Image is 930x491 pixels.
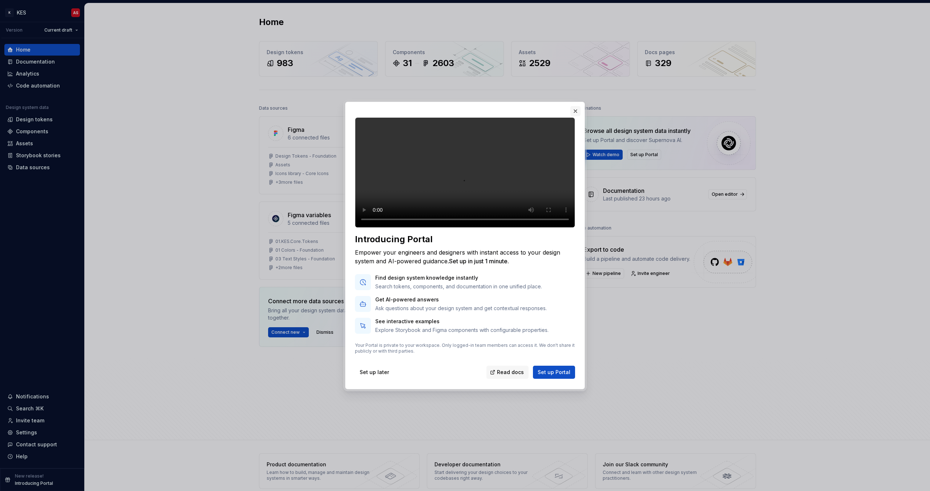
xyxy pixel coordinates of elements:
p: Search tokens, components, and documentation in one unified place. [375,283,542,290]
span: Set up Portal [538,369,570,376]
div: Empower your engineers and designers with instant access to your design system and AI-powered gui... [355,248,575,265]
button: Set up Portal [533,366,575,379]
p: Get AI-powered answers [375,296,547,303]
p: See interactive examples [375,318,549,325]
p: Explore Storybook and Figma components with configurable properties. [375,326,549,334]
span: Set up later [360,369,389,376]
a: Read docs [486,366,529,379]
p: Find design system knowledge instantly [375,274,542,281]
span: Set up in just 1 minute. [449,257,509,265]
button: Set up later [355,366,394,379]
span: Read docs [497,369,524,376]
div: Introducing Portal [355,234,575,245]
p: Ask questions about your design system and get contextual responses. [375,305,547,312]
p: Your Portal is private to your workspace. Only logged-in team members can access it. We don't sha... [355,342,575,354]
